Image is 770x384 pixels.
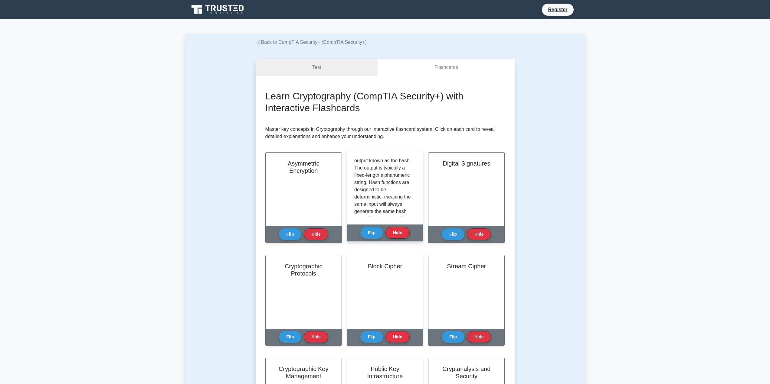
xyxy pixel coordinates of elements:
h2: Asymmetric Encryption [273,160,334,174]
button: Hide [385,227,410,239]
button: Flip [360,227,383,239]
button: Hide [385,331,410,343]
a: Register [544,6,571,13]
a: Test [256,59,378,76]
button: Flip [442,228,464,240]
h2: Learn Cryptography (CompTIA Security+) with Interactive Flashcards [265,90,505,114]
button: Hide [304,228,328,240]
h2: Block Cipher [354,263,416,270]
button: Hide [304,331,328,343]
h2: Public Key Infrastructure [354,365,416,380]
button: Hide [467,331,491,343]
button: Hide [467,228,491,240]
h2: Cryptanalysis and Security [436,365,497,380]
button: Flip [279,331,302,343]
h2: Digital Signatures [436,160,497,167]
button: Flip [360,331,383,343]
h2: Cryptographic Protocols [273,263,334,277]
h2: Cryptographic Key Management [273,365,334,380]
p: Master key concepts in Cryptography through our interactive flashcard system. Click on each card ... [265,126,505,140]
a: Flashcards [378,59,514,76]
a: Back to CompTIA Security+ (CompTIA Security+) [256,40,367,45]
button: Flip [442,331,464,343]
h2: Stream Cipher [436,263,497,270]
button: Flip [279,228,302,240]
